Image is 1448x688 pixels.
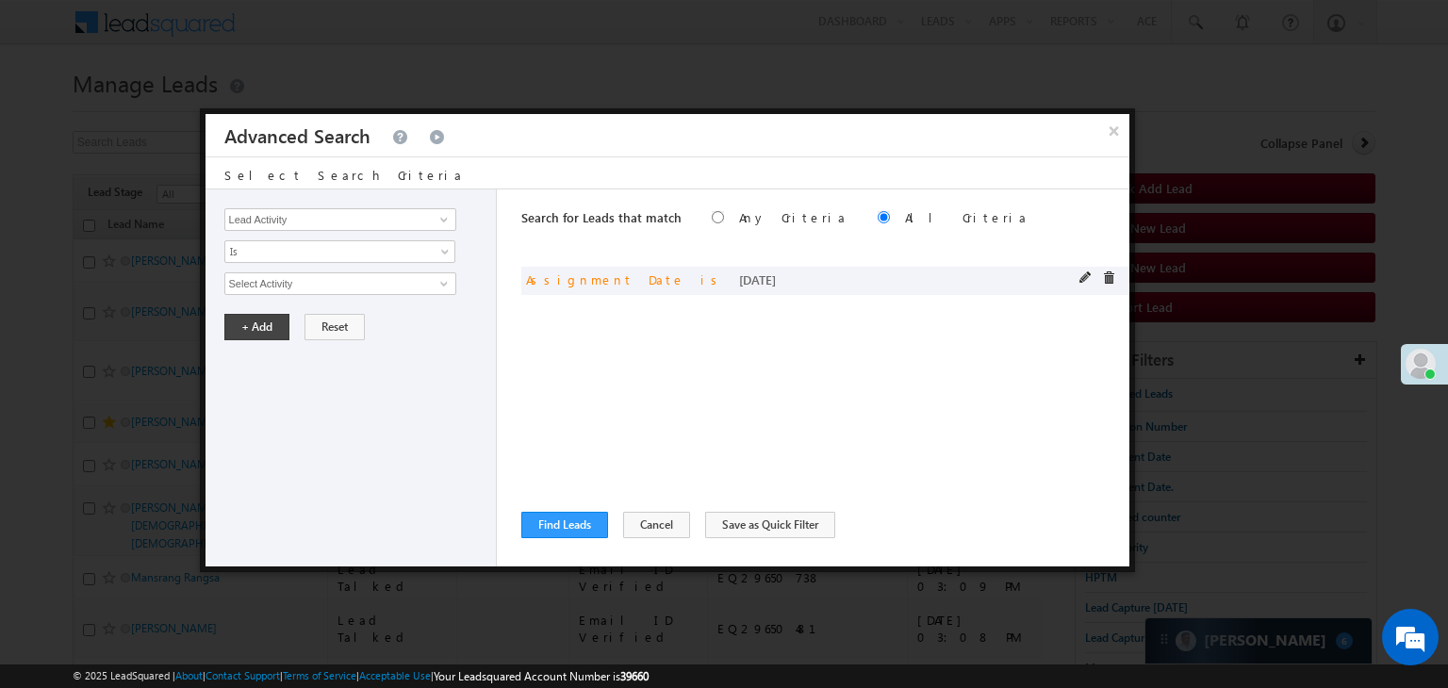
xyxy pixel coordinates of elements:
[1099,114,1129,147] button: ×
[175,669,203,681] a: About
[623,512,690,538] button: Cancel
[224,240,455,263] a: Is
[739,271,776,287] span: [DATE]
[224,167,464,183] span: Select Search Criteria
[430,274,453,293] a: Show All Items
[905,209,1028,225] label: All Criteria
[98,99,317,123] div: Chat with us now
[304,314,365,340] button: Reset
[224,314,289,340] button: + Add
[206,669,280,681] a: Contact Support
[739,209,847,225] label: Any Criteria
[283,669,356,681] a: Terms of Service
[705,512,835,538] button: Save as Quick Filter
[32,99,79,123] img: d_60004797649_company_0_60004797649
[224,114,370,156] h3: Advanced Search
[225,243,430,260] span: Is
[25,174,344,524] textarea: Type your message and hit 'Enter'
[224,208,456,231] input: Type to Search
[620,669,649,683] span: 39660
[256,541,342,566] em: Start Chat
[526,271,685,287] span: Assignment Date
[521,512,608,538] button: Find Leads
[521,209,682,225] span: Search for Leads that match
[73,667,649,685] span: © 2025 LeadSquared | | | | |
[434,669,649,683] span: Your Leadsquared Account Number is
[700,271,724,287] span: is
[224,272,456,295] input: Type to Search
[430,210,453,229] a: Show All Items
[309,9,354,55] div: Minimize live chat window
[359,669,431,681] a: Acceptable Use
